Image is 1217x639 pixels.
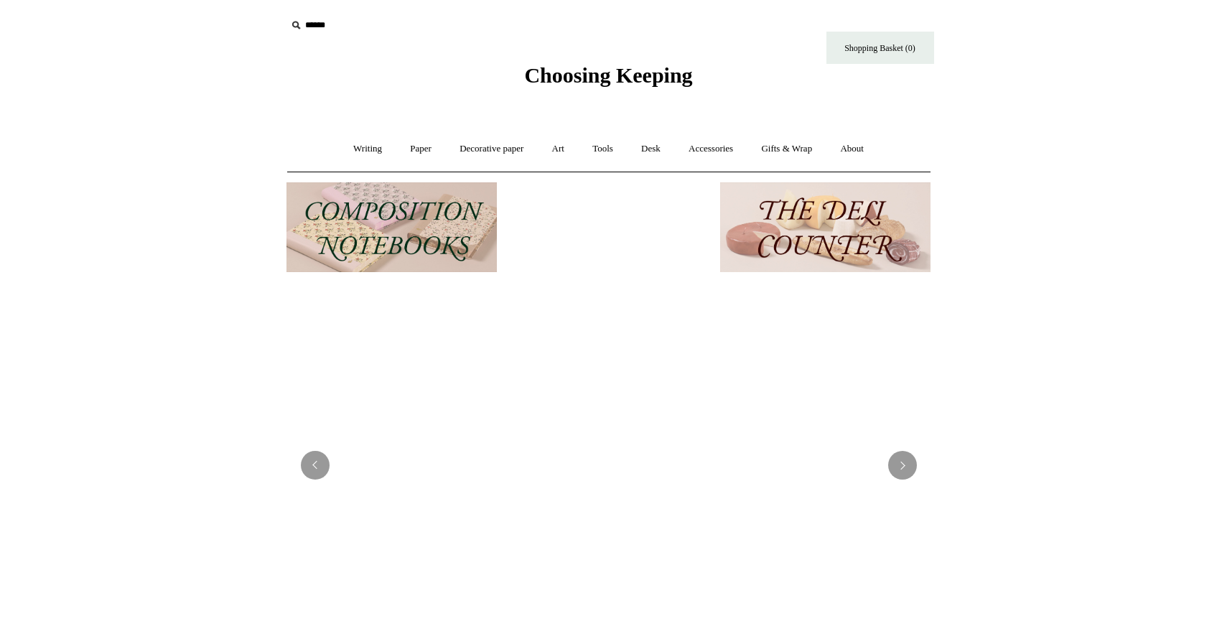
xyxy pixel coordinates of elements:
a: Decorative paper [447,130,536,168]
img: The Deli Counter [720,182,931,272]
button: Next [888,451,917,480]
img: New.jpg__PID:f73bdf93-380a-4a35-bcfe-7823039498e1 [503,182,714,272]
a: Gifts & Wrap [748,130,825,168]
img: 202302 Composition ledgers.jpg__PID:69722ee6-fa44-49dd-a067-31375e5d54ec [286,182,497,272]
a: Art [539,130,577,168]
a: Paper [397,130,444,168]
a: Shopping Basket (0) [826,32,934,64]
a: Writing [340,130,395,168]
a: Tools [579,130,626,168]
a: Choosing Keeping [524,75,692,85]
a: Accessories [676,130,746,168]
button: Previous [301,451,330,480]
span: Choosing Keeping [524,63,692,87]
a: About [827,130,877,168]
a: Desk [628,130,673,168]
